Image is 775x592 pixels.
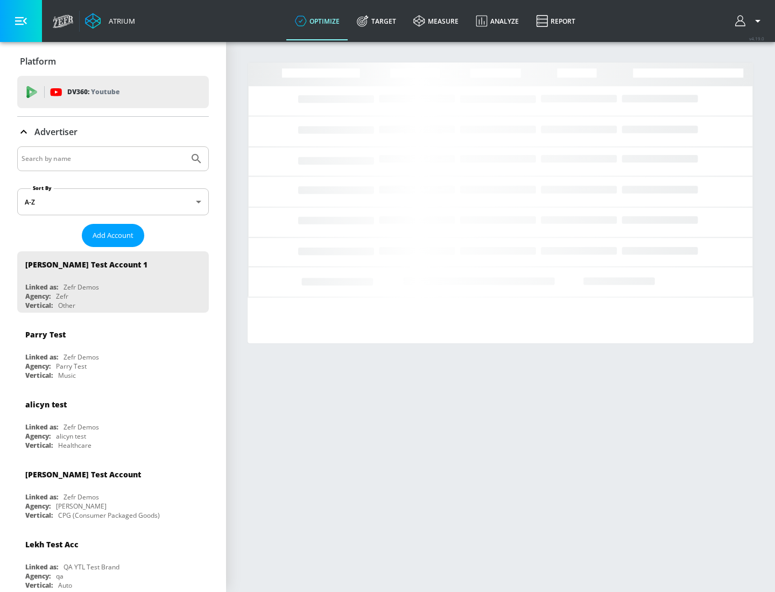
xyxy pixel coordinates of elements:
[17,391,209,453] div: alicyn testLinked as:Zefr DemosAgency:alicyn testVertical:Healthcare
[17,117,209,147] div: Advertiser
[17,251,209,313] div: [PERSON_NAME] Test Account 1Linked as:Zefr DemosAgency:ZefrVertical:Other
[25,441,53,450] div: Vertical:
[25,469,141,480] div: [PERSON_NAME] Test Account
[67,86,119,98] p: DV360:
[85,13,135,29] a: Atrium
[527,2,584,40] a: Report
[17,46,209,76] div: Platform
[25,283,58,292] div: Linked as:
[58,581,72,590] div: Auto
[17,461,209,523] div: [PERSON_NAME] Test AccountLinked as:Zefr DemosAgency:[PERSON_NAME]Vertical:CPG (Consumer Packaged...
[34,126,77,138] p: Advertiser
[467,2,527,40] a: Analyze
[25,292,51,301] div: Agency:
[25,562,58,572] div: Linked as:
[64,283,99,292] div: Zefr Demos
[91,86,119,97] p: Youtube
[64,353,99,362] div: Zefr Demos
[56,292,68,301] div: Zefr
[56,432,86,441] div: alicyn test
[22,152,185,166] input: Search by name
[25,539,79,549] div: Lekh Test Acc
[25,371,53,380] div: Vertical:
[56,502,107,511] div: [PERSON_NAME]
[82,224,144,247] button: Add Account
[56,572,64,581] div: qa
[25,422,58,432] div: Linked as:
[56,362,87,371] div: Parry Test
[20,55,56,67] p: Platform
[17,321,209,383] div: Parry TestLinked as:Zefr DemosAgency:Parry TestVertical:Music
[58,371,76,380] div: Music
[17,76,209,108] div: DV360: Youtube
[104,16,135,26] div: Atrium
[64,422,99,432] div: Zefr Demos
[58,301,75,310] div: Other
[286,2,348,40] a: optimize
[25,432,51,441] div: Agency:
[348,2,405,40] a: Target
[25,329,66,340] div: Parry Test
[25,353,58,362] div: Linked as:
[25,502,51,511] div: Agency:
[25,581,53,590] div: Vertical:
[25,572,51,581] div: Agency:
[25,511,53,520] div: Vertical:
[25,301,53,310] div: Vertical:
[93,229,133,242] span: Add Account
[25,259,147,270] div: [PERSON_NAME] Test Account 1
[58,511,160,520] div: CPG (Consumer Packaged Goods)
[17,188,209,215] div: A-Z
[25,399,67,410] div: alicyn test
[749,36,764,41] span: v 4.19.0
[25,492,58,502] div: Linked as:
[58,441,91,450] div: Healthcare
[64,562,119,572] div: QA YTL Test Brand
[31,185,54,192] label: Sort By
[64,492,99,502] div: Zefr Demos
[405,2,467,40] a: measure
[25,362,51,371] div: Agency:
